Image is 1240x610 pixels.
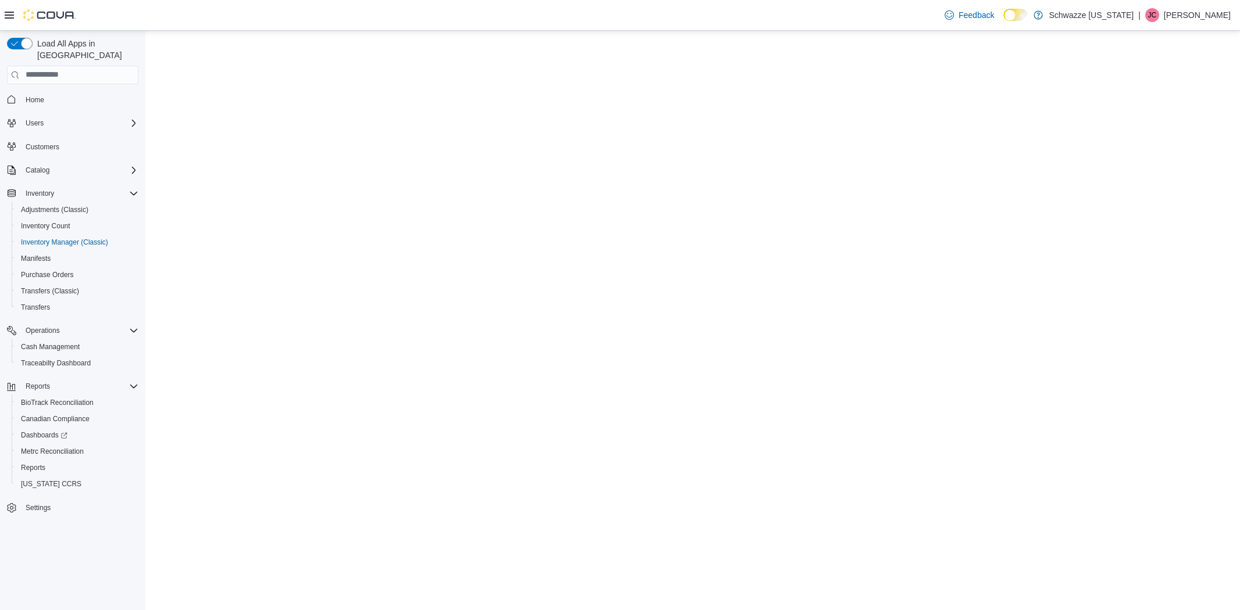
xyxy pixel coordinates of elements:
[1138,8,1141,22] p: |
[12,460,143,476] button: Reports
[2,322,143,339] button: Operations
[26,189,54,198] span: Inventory
[21,447,84,456] span: Metrc Reconciliation
[21,479,81,489] span: [US_STATE] CCRS
[16,235,138,249] span: Inventory Manager (Classic)
[21,324,65,338] button: Operations
[16,219,75,233] a: Inventory Count
[2,91,143,108] button: Home
[12,234,143,250] button: Inventory Manager (Classic)
[2,185,143,202] button: Inventory
[16,252,55,265] a: Manifests
[16,461,50,475] a: Reports
[12,267,143,283] button: Purchase Orders
[16,300,55,314] a: Transfers
[21,398,94,407] span: BioTrack Reconciliation
[16,412,94,426] a: Canadian Compliance
[21,379,138,393] span: Reports
[1003,9,1028,21] input: Dark Mode
[16,300,138,314] span: Transfers
[12,394,143,411] button: BioTrack Reconciliation
[12,218,143,234] button: Inventory Count
[21,139,138,154] span: Customers
[2,138,143,155] button: Customers
[16,444,88,458] a: Metrc Reconciliation
[21,286,79,296] span: Transfers (Classic)
[21,270,74,279] span: Purchase Orders
[16,340,138,354] span: Cash Management
[16,235,113,249] a: Inventory Manager (Classic)
[21,324,138,338] span: Operations
[16,219,138,233] span: Inventory Count
[21,500,138,515] span: Settings
[16,396,138,410] span: BioTrack Reconciliation
[16,252,138,265] span: Manifests
[21,116,48,130] button: Users
[16,203,93,217] a: Adjustments (Classic)
[2,115,143,131] button: Users
[26,95,44,105] span: Home
[26,142,59,152] span: Customers
[16,477,138,491] span: Washington CCRS
[21,463,45,472] span: Reports
[12,250,143,267] button: Manifests
[12,339,143,355] button: Cash Management
[16,461,138,475] span: Reports
[940,3,999,27] a: Feedback
[12,427,143,443] a: Dashboards
[2,162,143,178] button: Catalog
[21,205,88,214] span: Adjustments (Classic)
[21,116,138,130] span: Users
[16,477,86,491] a: [US_STATE] CCRS
[16,268,138,282] span: Purchase Orders
[16,203,138,217] span: Adjustments (Classic)
[16,396,98,410] a: BioTrack Reconciliation
[16,284,138,298] span: Transfers (Classic)
[21,93,49,107] a: Home
[1148,8,1157,22] span: JC
[12,202,143,218] button: Adjustments (Classic)
[12,283,143,299] button: Transfers (Classic)
[16,268,78,282] a: Purchase Orders
[21,238,108,247] span: Inventory Manager (Classic)
[26,326,60,335] span: Operations
[21,254,51,263] span: Manifests
[2,499,143,516] button: Settings
[16,444,138,458] span: Metrc Reconciliation
[23,9,76,21] img: Cova
[12,411,143,427] button: Canadian Compliance
[21,186,138,200] span: Inventory
[959,9,994,21] span: Feedback
[1145,8,1159,22] div: Justin Cleer
[21,501,55,515] a: Settings
[26,119,44,128] span: Users
[21,379,55,393] button: Reports
[16,428,72,442] a: Dashboards
[21,221,70,231] span: Inventory Count
[33,38,138,61] span: Load All Apps in [GEOGRAPHIC_DATA]
[21,414,90,424] span: Canadian Compliance
[21,303,50,312] span: Transfers
[1003,21,1004,21] span: Dark Mode
[26,503,51,512] span: Settings
[7,87,138,547] nav: Complex example
[12,299,143,315] button: Transfers
[1049,8,1134,22] p: Schwazze [US_STATE]
[21,92,138,107] span: Home
[26,382,50,391] span: Reports
[2,378,143,394] button: Reports
[16,284,84,298] a: Transfers (Classic)
[12,355,143,371] button: Traceabilty Dashboard
[16,412,138,426] span: Canadian Compliance
[21,430,67,440] span: Dashboards
[16,356,95,370] a: Traceabilty Dashboard
[21,358,91,368] span: Traceabilty Dashboard
[21,163,54,177] button: Catalog
[26,166,49,175] span: Catalog
[21,186,59,200] button: Inventory
[21,140,64,154] a: Customers
[1164,8,1231,22] p: [PERSON_NAME]
[12,443,143,460] button: Metrc Reconciliation
[21,342,80,351] span: Cash Management
[16,356,138,370] span: Traceabilty Dashboard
